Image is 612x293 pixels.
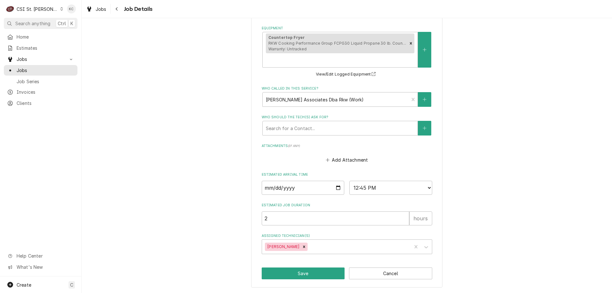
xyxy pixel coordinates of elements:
div: Remove [object Object] [407,33,414,53]
div: CSI St. Louis's Avatar [6,4,15,13]
span: Jobs [96,6,106,12]
a: Go to Jobs [4,54,77,64]
a: Go to What's New [4,262,77,272]
button: Create New Contact [418,121,431,136]
span: Job Series [17,78,74,85]
span: Jobs [17,56,65,62]
div: hours [409,211,432,225]
div: Remove Kyle Smith [301,243,308,251]
span: Estimates [17,45,74,51]
button: Create New Equipment [418,32,431,67]
span: Home [17,33,74,40]
div: Equipment [262,26,432,78]
div: Attachments [262,143,432,165]
a: Estimates [4,43,77,53]
strong: Countertop Fryer [268,35,305,40]
span: Jobs [17,67,74,74]
span: Clients [17,100,74,106]
button: Search anythingCtrlK [4,18,77,29]
div: C [6,4,15,13]
span: RKW Cooking Performance Group FCPG30 Liquid Propane 30 lb. Countertop Fryer - 53,000 BTU Warranty... [268,41,451,51]
span: Create [17,282,31,288]
div: Button Group Row [262,267,432,279]
span: Help Center [17,253,74,259]
span: Invoices [17,89,74,95]
div: Who should the tech(s) ask for? [262,115,432,136]
svg: Create New Contact [423,126,426,130]
div: Button Group [262,267,432,279]
button: Create New Contact [418,92,431,107]
div: KC [67,4,76,13]
span: Ctrl [58,20,66,27]
a: Clients [4,98,77,108]
label: Estimated Job Duration [262,203,432,208]
div: [PERSON_NAME] [265,243,301,251]
div: Estimated Arrival Time [262,172,432,195]
a: Jobs [84,4,109,14]
span: K [70,20,73,27]
label: Equipment [262,26,432,31]
div: Estimated Job Duration [262,203,432,225]
label: Who called in this service? [262,86,432,91]
a: Home [4,32,77,42]
button: Navigate back [112,4,122,14]
span: Job Details [122,5,153,13]
svg: Create New Contact [423,97,426,102]
a: Job Series [4,76,77,87]
button: Cancel [349,267,432,279]
svg: Create New Equipment [423,48,426,52]
a: Go to Help Center [4,251,77,261]
div: Kelly Christen's Avatar [67,4,76,13]
button: Add Attachment [324,156,369,165]
div: Who called in this service? [262,86,432,107]
div: Assigned Technician(s) [262,233,432,254]
span: What's New [17,264,74,270]
span: ( if any ) [288,144,300,148]
span: C [70,282,73,288]
div: CSI St. [PERSON_NAME] [17,6,58,12]
a: Jobs [4,65,77,76]
a: Invoices [4,87,77,97]
span: Search anything [15,20,50,27]
label: Estimated Arrival Time [262,172,432,177]
label: Assigned Technician(s) [262,233,432,238]
select: Time Select [349,181,432,195]
label: Attachments [262,143,432,149]
button: View/Edit Logged Equipment [315,70,379,78]
input: Date [262,181,345,195]
label: Who should the tech(s) ask for? [262,115,432,120]
button: Save [262,267,345,279]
